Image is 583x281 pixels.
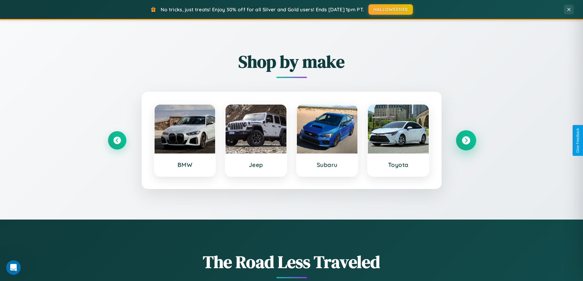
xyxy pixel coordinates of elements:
[232,161,280,168] h3: Jeep
[368,4,413,15] button: HALLOWEEN30
[161,6,364,13] span: No tricks, just treats! Enjoy 30% off for all Silver and Gold users! Ends [DATE] 1pm PT.
[303,161,352,168] h3: Subaru
[6,260,21,275] iframe: Intercom live chat
[108,50,475,73] h2: Shop by make
[374,161,423,168] h3: Toyota
[576,128,580,153] div: Give Feedback
[161,161,209,168] h3: BMW
[108,250,475,274] h1: The Road Less Traveled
